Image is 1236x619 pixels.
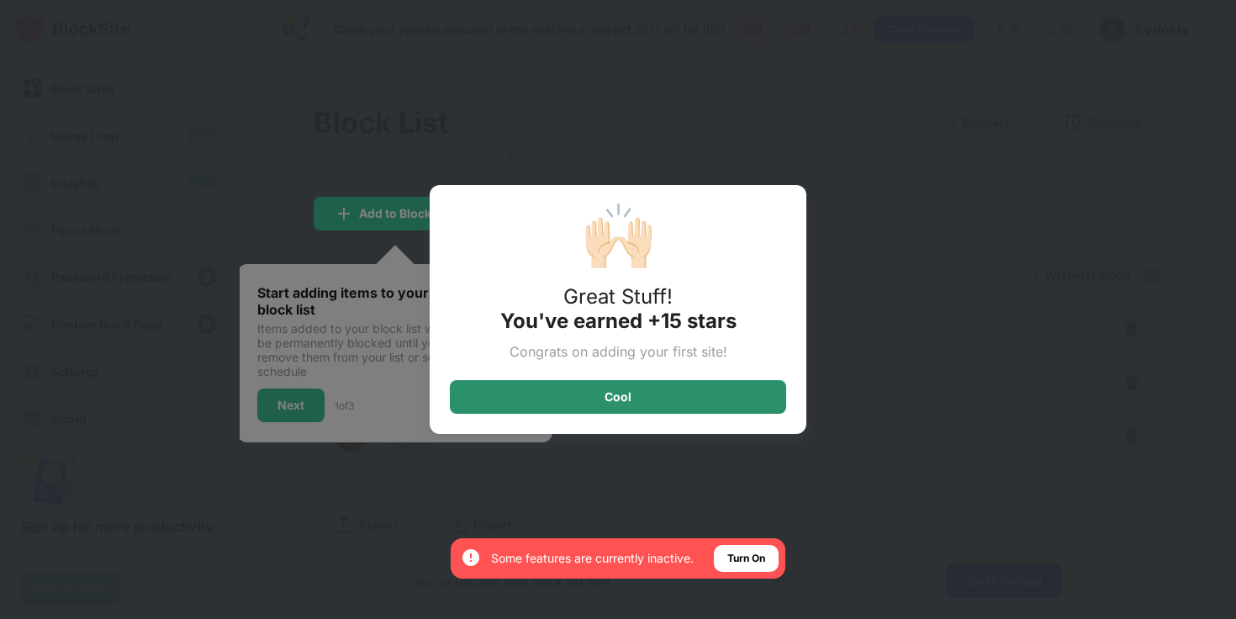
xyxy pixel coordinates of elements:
div: Some features are currently inactive. [491,550,694,567]
div: 🙌🏻 [582,205,655,264]
div: You've earned +15 stars [500,309,737,333]
div: Cool [605,390,631,404]
div: Great Stuff! [563,284,673,309]
div: Congrats on adding your first site! [489,343,747,360]
div: Turn On [727,550,765,567]
img: error-circle-white.svg [461,548,481,568]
